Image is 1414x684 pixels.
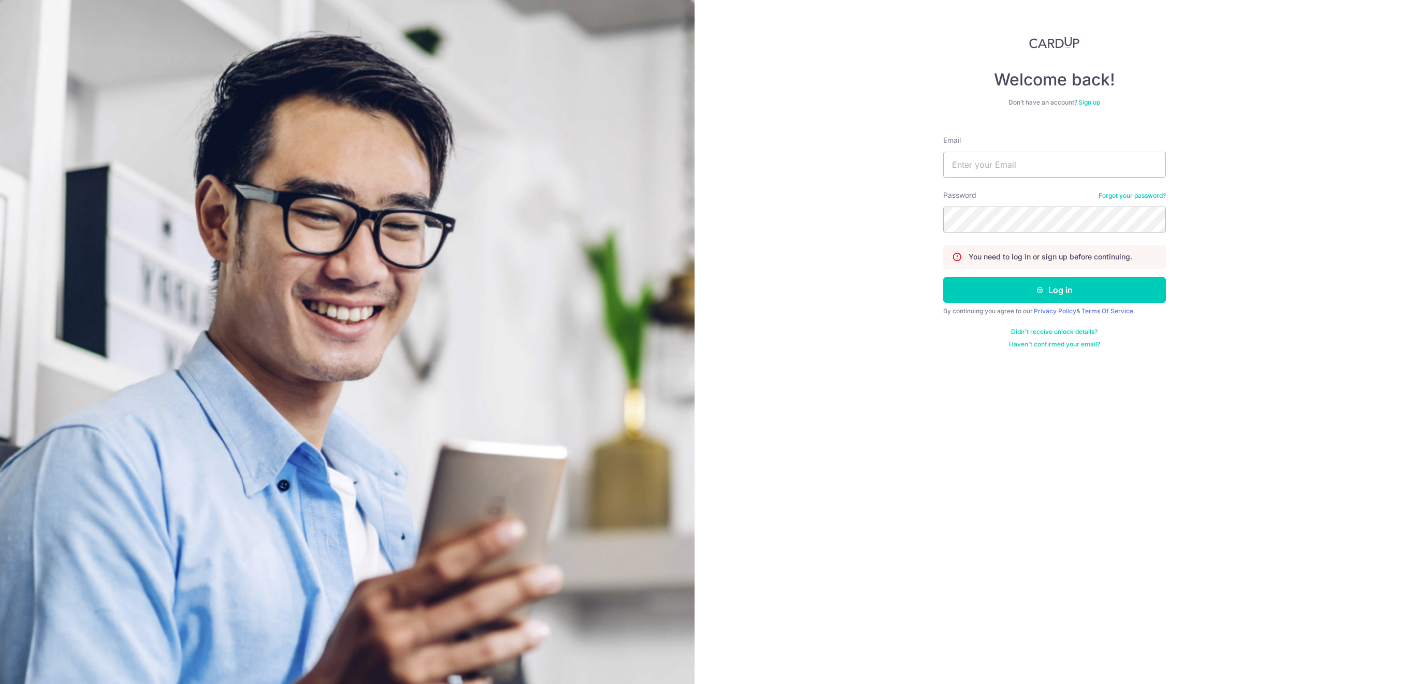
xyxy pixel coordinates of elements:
a: Privacy Policy [1034,307,1076,315]
label: Email [943,135,961,145]
div: By continuing you agree to our & [943,307,1166,315]
a: Terms Of Service [1081,307,1133,315]
a: Sign up [1078,98,1100,106]
a: Didn't receive unlock details? [1011,328,1098,336]
img: CardUp Logo [1029,36,1080,49]
a: Haven't confirmed your email? [1009,340,1100,348]
input: Enter your Email [943,152,1166,178]
a: Forgot your password? [1099,192,1166,200]
h4: Welcome back! [943,69,1166,90]
button: Log in [943,277,1166,303]
div: Don’t have an account? [943,98,1166,107]
label: Password [943,190,976,200]
p: You need to log in or sign up before continuing. [969,252,1132,262]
